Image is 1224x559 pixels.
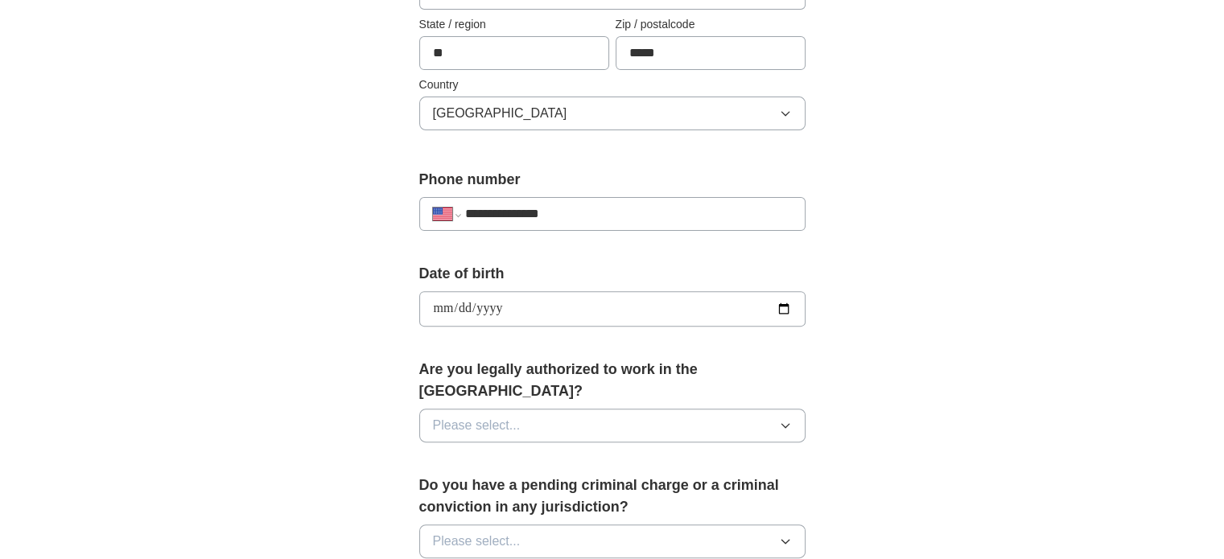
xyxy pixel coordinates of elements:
[433,416,521,435] span: Please select...
[419,169,806,191] label: Phone number
[419,409,806,442] button: Please select...
[419,524,806,558] button: Please select...
[419,475,806,518] label: Do you have a pending criminal charge or a criminal conviction in any jurisdiction?
[419,76,806,93] label: Country
[419,263,806,285] label: Date of birth
[419,16,609,33] label: State / region
[433,104,567,123] span: [GEOGRAPHIC_DATA]
[616,16,806,33] label: Zip / postalcode
[419,97,806,130] button: [GEOGRAPHIC_DATA]
[419,359,806,402] label: Are you legally authorized to work in the [GEOGRAPHIC_DATA]?
[433,532,521,551] span: Please select...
